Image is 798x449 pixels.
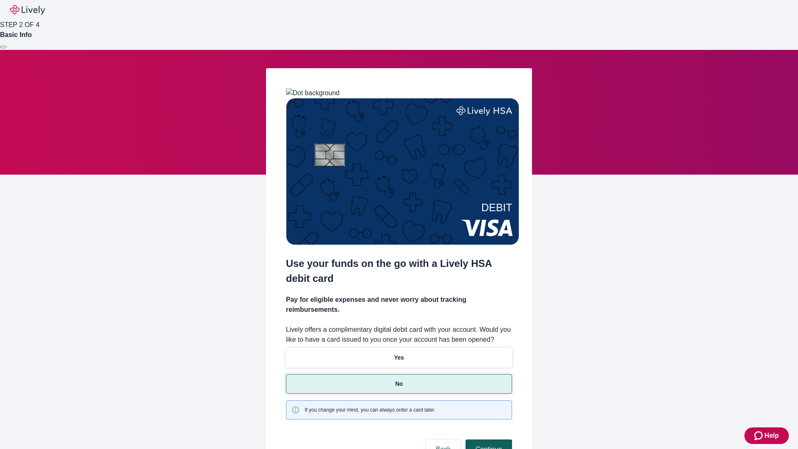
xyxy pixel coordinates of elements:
svg: Zendesk support icon [754,431,764,441]
img: Dot background [286,88,340,98]
h2: Use your funds on the go with a Lively HSA debit card [286,256,512,286]
button: Yes [286,348,512,368]
p: No [395,380,403,388]
h4: Pay for eligible expenses and never worry about tracking reimbursements. [286,295,512,315]
span: Help [764,431,779,441]
span: If you change your mind, you can always order a card later. [305,406,435,414]
p: Yes [394,353,404,362]
img: Debit card [286,98,519,245]
button: No [286,374,512,394]
label: Lively offers a complimentary digital debit card with your account. Would you like to have a card... [286,325,512,345]
img: Lively [10,5,45,15]
button: Zendesk support iconHelp [744,427,789,444]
